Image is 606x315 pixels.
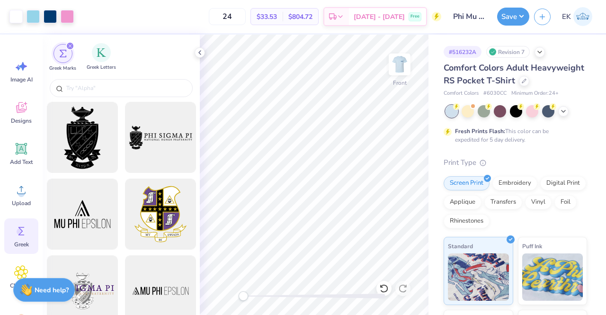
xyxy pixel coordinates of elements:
[522,241,542,251] span: Puff Ink
[393,79,407,87] div: Front
[354,12,405,22] span: [DATE] - [DATE]
[484,195,522,209] div: Transfers
[14,241,29,248] span: Greek
[87,44,116,72] button: filter button
[444,46,481,58] div: # 516232A
[49,65,76,72] span: Greek Marks
[455,127,571,144] div: This color can be expedited for 5 day delivery.
[446,7,492,26] input: Untitled Design
[562,11,571,22] span: EK
[49,44,76,72] div: filter for Greek Marks
[573,7,592,26] img: Emma Kelley
[87,64,116,71] span: Greek Letters
[444,90,479,98] span: Comfort Colors
[540,176,586,190] div: Digital Print
[492,176,537,190] div: Embroidery
[288,12,312,22] span: $804.72
[10,158,33,166] span: Add Text
[558,7,597,26] a: EK
[10,76,33,83] span: Image AI
[444,176,490,190] div: Screen Print
[448,253,509,301] img: Standard
[390,55,409,74] img: Front
[257,12,277,22] span: $33.53
[65,83,187,93] input: Try "Alpha"
[522,253,583,301] img: Puff Ink
[410,13,419,20] span: Free
[486,46,530,58] div: Revision 7
[209,8,246,25] input: – –
[87,43,116,71] div: filter for Greek Letters
[35,286,69,295] strong: Need help?
[239,291,248,301] div: Accessibility label
[444,214,490,228] div: Rhinestones
[97,48,106,57] img: Greek Letters Image
[448,241,473,251] span: Standard
[497,8,529,26] button: Save
[49,44,76,72] button: filter button
[11,117,32,125] span: Designs
[511,90,559,98] span: Minimum Order: 24 +
[59,50,67,57] img: Greek Marks Image
[6,282,37,297] span: Clipart & logos
[444,62,584,86] span: Comfort Colors Adult Heavyweight RS Pocket T-Shirt
[444,157,587,168] div: Print Type
[483,90,507,98] span: # 6030CC
[525,195,552,209] div: Vinyl
[455,127,505,135] strong: Fresh Prints Flash:
[444,195,481,209] div: Applique
[554,195,577,209] div: Foil
[12,199,31,207] span: Upload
